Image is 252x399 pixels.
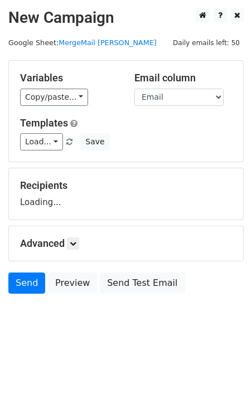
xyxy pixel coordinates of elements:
[80,133,109,150] button: Save
[20,117,68,129] a: Templates
[48,273,97,294] a: Preview
[20,89,88,106] a: Copy/paste...
[8,8,244,27] h2: New Campaign
[8,273,45,294] a: Send
[100,273,185,294] a: Send Test Email
[134,72,232,84] h5: Email column
[169,38,244,47] a: Daily emails left: 50
[20,72,118,84] h5: Variables
[20,179,232,208] div: Loading...
[20,237,232,250] h5: Advanced
[169,37,244,49] span: Daily emails left: 50
[8,38,157,47] small: Google Sheet:
[20,133,63,150] a: Load...
[20,179,232,192] h5: Recipients
[59,38,157,47] a: MergeMail [PERSON_NAME]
